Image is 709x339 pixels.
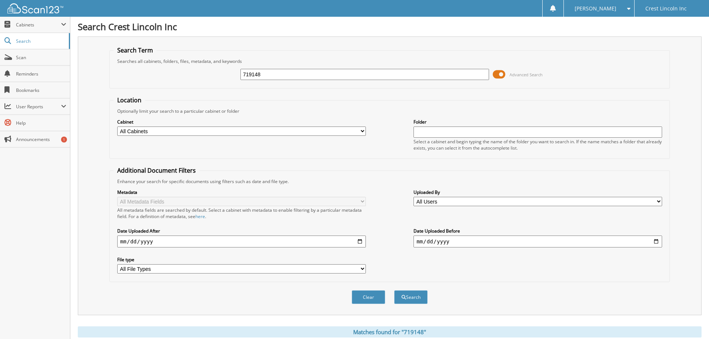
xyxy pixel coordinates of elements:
[117,207,366,220] div: All metadata fields are searched by default. Select a cabinet with metadata to enable filtering b...
[510,72,543,77] span: Advanced Search
[413,119,662,125] label: Folder
[413,138,662,151] div: Select a cabinet and begin typing the name of the folder you want to search in. If the name match...
[352,290,385,304] button: Clear
[645,6,687,11] span: Crest Lincoln Inc
[16,22,61,28] span: Cabinets
[413,189,662,195] label: Uploaded By
[114,108,666,114] div: Optionally limit your search to a particular cabinet or folder
[16,103,61,110] span: User Reports
[16,120,66,126] span: Help
[413,236,662,247] input: end
[61,137,67,143] div: 1
[117,236,366,247] input: start
[16,71,66,77] span: Reminders
[16,87,66,93] span: Bookmarks
[117,189,366,195] label: Metadata
[394,290,428,304] button: Search
[114,166,199,175] legend: Additional Document Filters
[114,58,666,64] div: Searches all cabinets, folders, files, metadata, and keywords
[114,46,157,54] legend: Search Term
[114,178,666,185] div: Enhance your search for specific documents using filters such as date and file type.
[16,38,65,44] span: Search
[16,136,66,143] span: Announcements
[117,228,366,234] label: Date Uploaded After
[117,256,366,263] label: File type
[413,228,662,234] label: Date Uploaded Before
[16,54,66,61] span: Scan
[117,119,366,125] label: Cabinet
[78,326,702,338] div: Matches found for "719148"
[78,20,702,33] h1: Search Crest Lincoln Inc
[114,96,145,104] legend: Location
[195,213,205,220] a: here
[575,6,616,11] span: [PERSON_NAME]
[7,3,63,13] img: scan123-logo-white.svg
